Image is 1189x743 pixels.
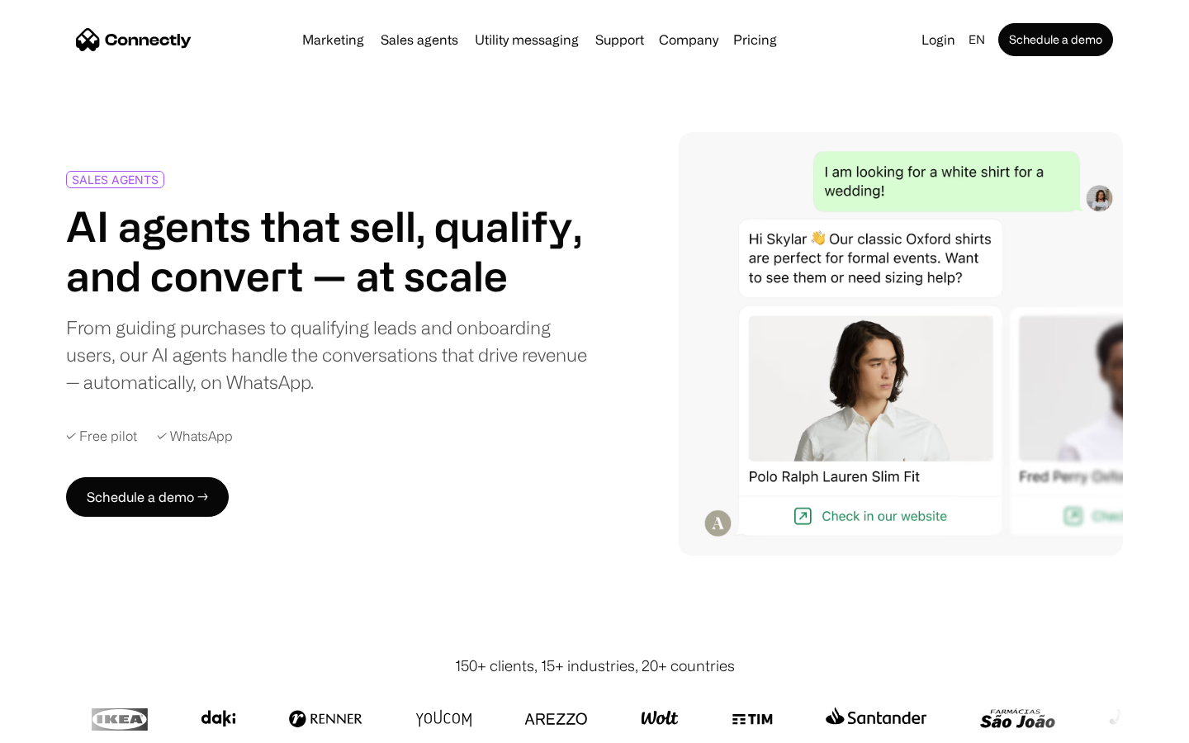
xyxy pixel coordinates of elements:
[296,33,371,46] a: Marketing
[66,201,588,301] h1: AI agents that sell, qualify, and convert — at scale
[17,712,99,737] aside: Language selected: English
[962,28,995,51] div: en
[455,655,735,677] div: 150+ clients, 15+ industries, 20+ countries
[468,33,585,46] a: Utility messaging
[72,173,159,186] div: SALES AGENTS
[76,27,192,52] a: home
[33,714,99,737] ul: Language list
[66,477,229,517] a: Schedule a demo →
[374,33,465,46] a: Sales agents
[998,23,1113,56] a: Schedule a demo
[66,314,588,395] div: From guiding purchases to qualifying leads and onboarding users, our AI agents handle the convers...
[727,33,784,46] a: Pricing
[915,28,962,51] a: Login
[66,428,137,444] div: ✓ Free pilot
[659,28,718,51] div: Company
[589,33,651,46] a: Support
[969,28,985,51] div: en
[654,28,723,51] div: Company
[157,428,233,444] div: ✓ WhatsApp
